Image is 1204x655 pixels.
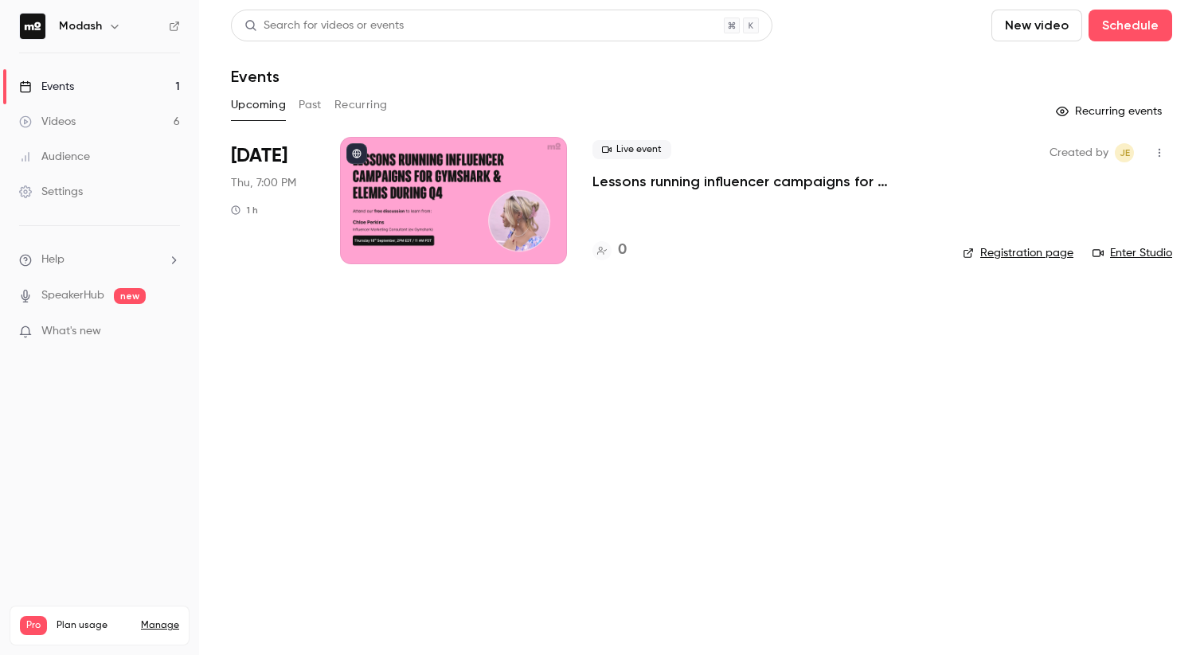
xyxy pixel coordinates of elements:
[1050,143,1108,162] span: Created by
[19,79,74,95] div: Events
[41,287,104,304] a: SpeakerHub
[231,67,279,86] h1: Events
[592,140,671,159] span: Live event
[19,149,90,165] div: Audience
[19,184,83,200] div: Settings
[1115,143,1134,162] span: Jack Eaton
[1093,245,1172,261] a: Enter Studio
[19,251,180,268] li: help-dropdown-opener
[114,288,146,304] span: new
[19,114,76,130] div: Videos
[231,92,286,118] button: Upcoming
[231,137,315,264] div: Sep 18 Thu, 7:00 PM (Europe/London)
[41,251,64,268] span: Help
[231,204,258,216] div: 1 h
[1049,99,1172,124] button: Recurring events
[618,240,627,261] h4: 0
[20,616,47,635] span: Pro
[57,619,131,632] span: Plan usage
[1120,143,1130,162] span: JE
[231,175,296,191] span: Thu, 7:00 PM
[231,143,287,169] span: [DATE]
[334,92,388,118] button: Recurring
[299,92,322,118] button: Past
[59,18,102,34] h6: Modash
[20,14,45,39] img: Modash
[963,245,1073,261] a: Registration page
[141,619,179,632] a: Manage
[592,240,627,261] a: 0
[592,172,937,191] a: Lessons running influencer campaigns for Gymshark & Elemis during Q4
[991,10,1082,41] button: New video
[1089,10,1172,41] button: Schedule
[244,18,404,34] div: Search for videos or events
[41,323,101,340] span: What's new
